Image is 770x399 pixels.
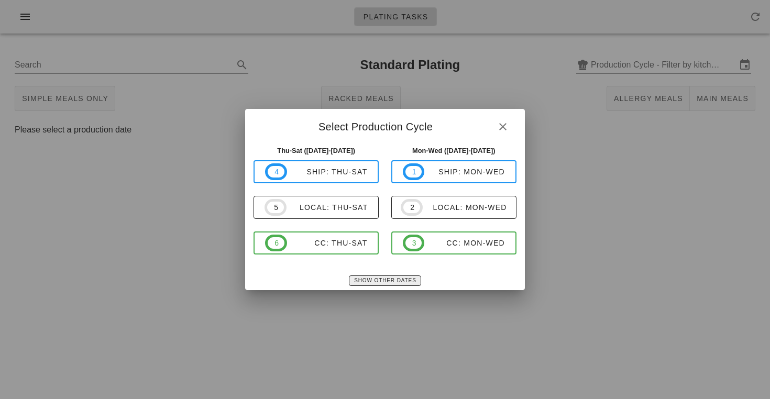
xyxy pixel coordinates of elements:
[412,147,496,154] strong: Mon-Wed ([DATE]-[DATE])
[424,239,505,247] div: CC: Mon-Wed
[412,237,416,249] span: 3
[287,168,368,176] div: ship: Thu-Sat
[354,278,416,283] span: Show Other Dates
[245,109,524,141] div: Select Production Cycle
[423,203,507,212] div: local: Mon-Wed
[254,231,379,254] button: 6CC: Thu-Sat
[391,160,516,183] button: 1ship: Mon-Wed
[349,275,421,286] button: Show Other Dates
[274,237,278,249] span: 6
[391,196,516,219] button: 2local: Mon-Wed
[424,168,505,176] div: ship: Mon-Wed
[287,203,368,212] div: local: Thu-Sat
[410,202,414,213] span: 2
[287,239,368,247] div: CC: Thu-Sat
[391,231,516,254] button: 3CC: Mon-Wed
[412,166,416,178] span: 1
[277,147,355,154] strong: Thu-Sat ([DATE]-[DATE])
[274,166,278,178] span: 4
[254,160,379,183] button: 4ship: Thu-Sat
[273,202,278,213] span: 5
[254,196,379,219] button: 5local: Thu-Sat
